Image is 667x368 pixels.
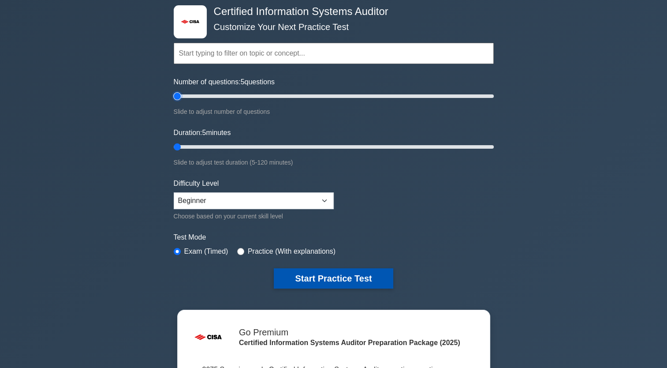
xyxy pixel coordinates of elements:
label: Duration: minutes [174,128,231,138]
label: Practice (With explanations) [248,246,335,257]
span: 5 [202,129,206,136]
label: Number of questions: questions [174,77,275,87]
label: Difficulty Level [174,178,219,189]
div: Choose based on your current skill level [174,211,334,222]
label: Test Mode [174,232,494,243]
div: Slide to adjust number of questions [174,106,494,117]
h4: Certified Information Systems Auditor [210,5,451,18]
button: Start Practice Test [274,268,393,289]
div: Slide to adjust test duration (5-120 minutes) [174,157,494,168]
label: Exam (Timed) [184,246,228,257]
input: Start typing to filter on topic or concept... [174,43,494,64]
span: 5 [241,78,245,86]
